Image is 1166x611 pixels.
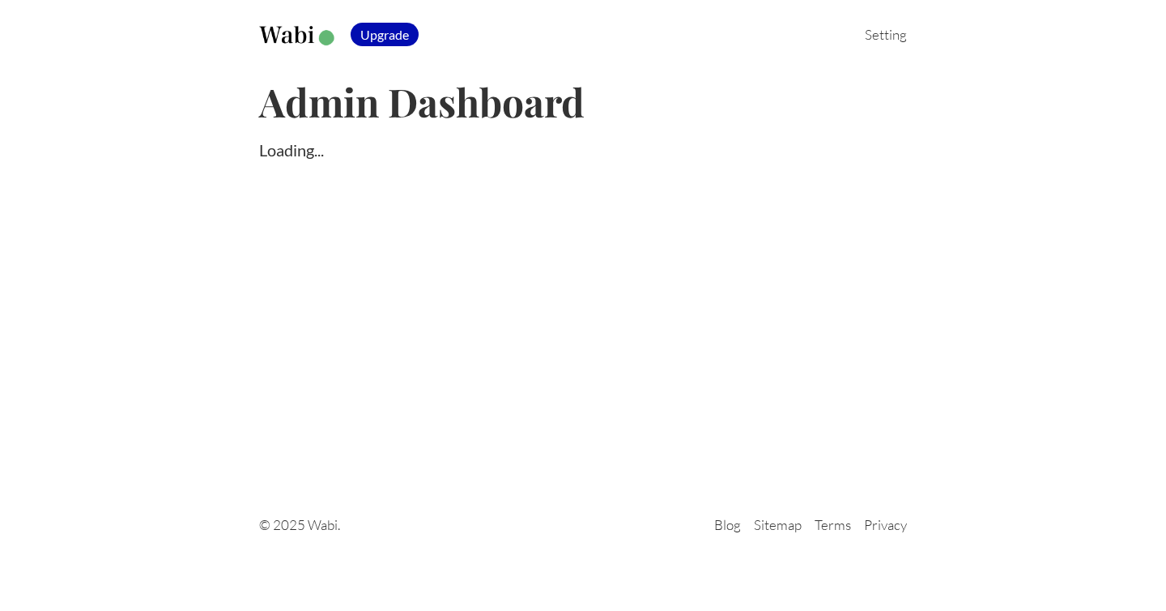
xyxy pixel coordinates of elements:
a: Terms [815,516,851,533]
div: Setting [842,26,907,43]
a: Sitemap [754,516,802,533]
a: Blog [714,516,741,533]
div: Loading... [259,140,907,160]
img: Wabi [259,26,338,46]
span: Upgrade [351,23,419,46]
a: Upgrade [351,26,419,43]
h1: Admin Dashboard [259,75,907,127]
a: Privacy [864,516,907,533]
span: © 2025 Wabi. [259,516,340,533]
